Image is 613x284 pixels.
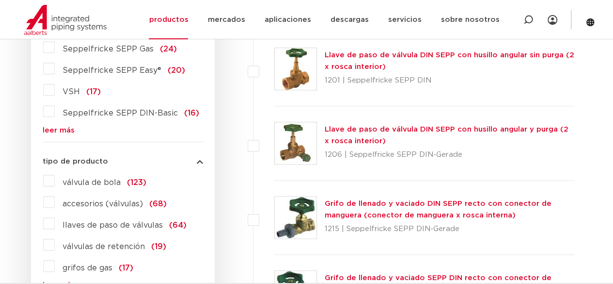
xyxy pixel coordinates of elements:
[325,126,568,145] a: Llave de paso de válvula DIN SEPP con husillo angular y purga (2 x rosca interior)
[63,200,143,208] font: accesorios (válvulas)
[264,16,311,23] font: aplicaciones
[325,77,431,84] font: 1201 | Seppelfricke SEPP DIN
[275,197,316,238] img: Miniatura de grifo de llenado y vaciado SEPP DIN recto con cola de manguera (cola de manguera x r...
[169,221,187,229] font: (64)
[275,48,316,90] img: Miniatura para válvula SEPP DIN con husillo angular sin purga (2 x rosca interior)
[168,67,185,74] font: (20)
[63,179,121,186] font: válvula de bola
[149,200,167,208] font: (68)
[207,16,245,23] font: mercados
[388,16,421,23] font: servicios
[43,127,203,134] a: leer más
[325,51,574,70] a: Llave de paso de válvula DIN SEPP con husillo angular sin purga (2 x rosca interior)
[184,109,199,117] font: (16)
[63,88,80,96] font: VSH
[275,122,316,164] img: Miniatura de llave de paso de válvula DIN SEPP con husillo angular y purga (2 x rosca interior)
[63,109,178,117] font: Seppelfricke SEPP DIN-Basic
[63,264,112,272] font: grifos de gas
[43,158,203,165] button: tipo de producto
[86,88,101,96] font: (17)
[160,45,177,53] font: (24)
[63,243,145,251] font: válvulas de retención
[63,45,154,53] font: Seppelfricke SEPP Gas
[63,221,163,229] font: llaves de paso de válvulas
[63,67,161,74] font: Seppelfricke SEPP Easy®
[43,158,108,165] font: tipo de producto
[119,264,133,272] font: (17)
[151,243,166,251] font: (19)
[127,179,146,186] font: (123)
[325,200,551,219] a: Grifo de llenado y vaciado DIN SEPP recto con conector de manguera (conector de manguera x rosca ...
[149,16,188,23] font: productos
[325,151,462,158] font: 1206 | Seppelfricke SEPP DIN-Gerade
[325,225,459,233] font: 1215 | Seppelfricke SEPP DIN-Gerade
[440,16,499,23] font: sobre nosotros
[43,127,75,134] font: leer más
[330,16,368,23] font: descargas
